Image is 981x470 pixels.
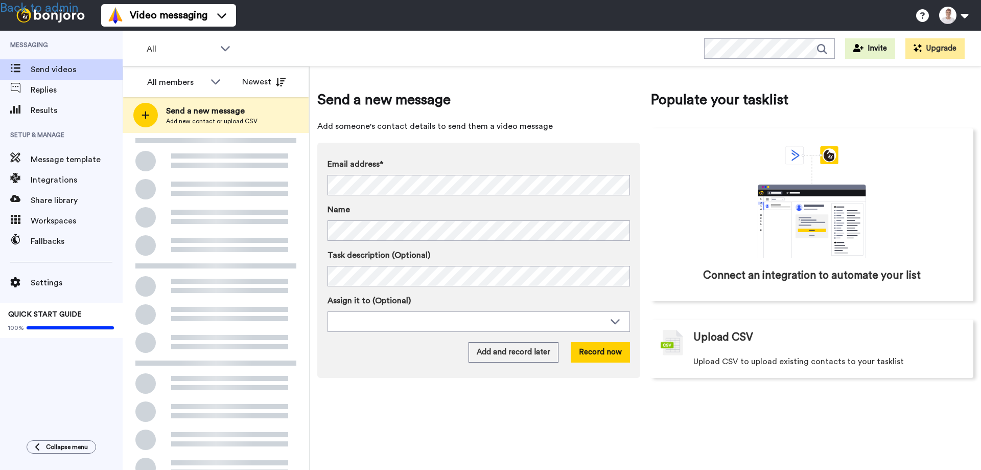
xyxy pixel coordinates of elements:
[693,330,753,345] span: Upload CSV
[31,174,123,186] span: Integrations
[31,235,123,248] span: Fallbacks
[328,249,630,261] label: Task description (Optional)
[328,295,630,307] label: Assign it to (Optional)
[735,146,889,258] div: animation
[571,342,630,363] button: Record now
[650,89,973,110] span: Populate your tasklist
[27,440,96,454] button: Collapse menu
[147,76,205,88] div: All members
[661,330,683,355] img: csv-grey.png
[317,120,640,132] span: Add someone's contact details to send them a video message
[31,215,123,227] span: Workspaces
[31,277,123,289] span: Settings
[328,158,630,170] label: Email address*
[31,63,123,76] span: Send videos
[31,104,123,117] span: Results
[703,268,921,283] span: Connect an integration to automate your list
[328,204,350,216] span: Name
[46,443,88,451] span: Collapse menu
[469,342,558,363] button: Add and record later
[147,43,215,55] span: All
[31,84,123,96] span: Replies
[845,38,895,59] button: Invite
[905,38,965,59] button: Upgrade
[130,8,207,23] span: Video messaging
[31,194,123,207] span: Share library
[166,117,258,125] span: Add new contact or upload CSV
[31,153,123,166] span: Message template
[166,105,258,117] span: Send a new message
[8,311,82,318] span: QUICK START GUIDE
[317,89,640,110] span: Send a new message
[107,7,124,24] img: vm-color.svg
[693,355,904,368] span: Upload CSV to upload existing contacts to your tasklist
[235,72,293,92] button: Newest
[8,324,24,332] span: 100%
